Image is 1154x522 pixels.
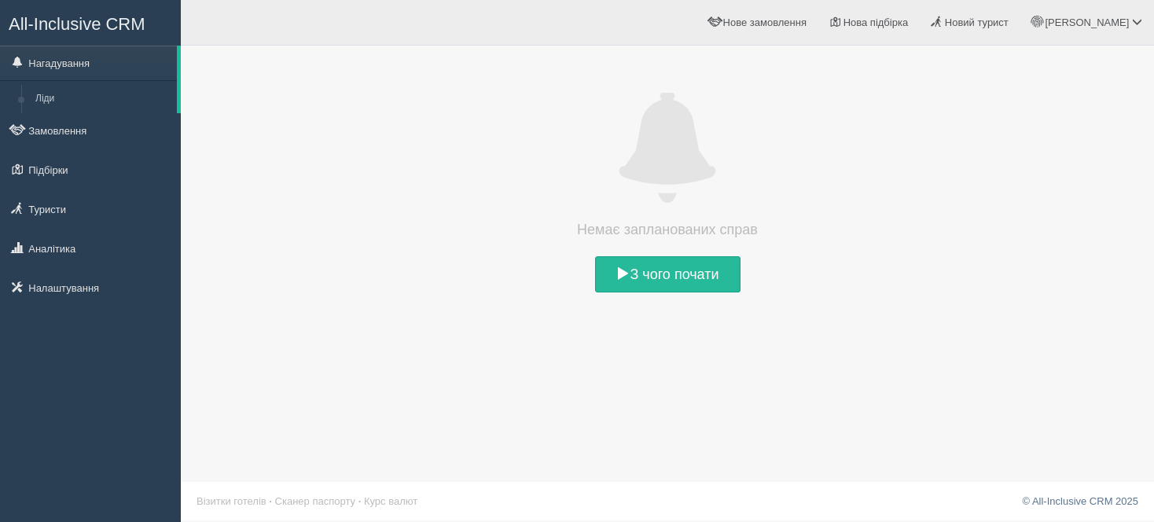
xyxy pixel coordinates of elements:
h4: Немає запланованих справ [549,219,785,241]
span: Нова підбірка [843,17,909,28]
a: З чого почати [595,256,741,292]
span: Нове замовлення [723,17,807,28]
a: Ліди [28,85,177,113]
span: · [358,495,362,507]
a: Курс валют [364,495,417,507]
span: All-Inclusive CRM [9,14,145,34]
span: · [269,495,272,507]
span: [PERSON_NAME] [1045,17,1129,28]
a: Сканер паспорту [275,495,355,507]
span: Новий турист [945,17,1009,28]
a: All-Inclusive CRM [1,1,180,44]
a: © All-Inclusive CRM 2025 [1022,495,1138,507]
a: Візитки готелів [197,495,266,507]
